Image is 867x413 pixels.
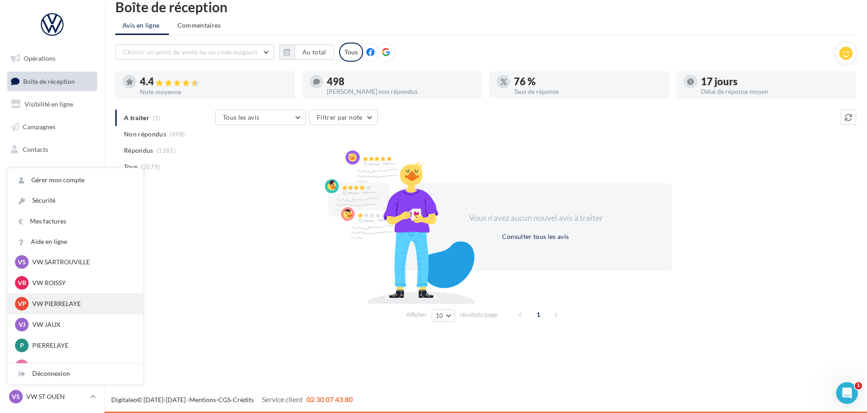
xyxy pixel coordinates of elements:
[327,77,475,87] div: 498
[295,44,334,60] button: Au total
[115,44,274,60] button: Choisir un point de vente ou un code magasin
[140,89,288,95] div: Note moyenne
[836,382,858,404] iframe: Intercom live chat
[18,299,26,308] span: VP
[26,392,87,401] p: VW ST OUEN
[5,72,99,91] a: Boîte de réception
[5,49,99,68] a: Opérations
[124,146,153,155] span: Répondus
[460,311,498,319] span: résultats/page
[8,232,143,252] a: Aide en ligne
[262,395,303,403] span: Service client
[23,145,48,153] span: Contacts
[531,307,546,322] span: 1
[177,21,221,30] span: Commentaires
[32,299,132,308] p: VW PIERRELAYE
[124,162,138,171] span: Tous
[339,43,363,62] div: Tous
[32,278,132,287] p: VW ROISSY
[306,395,353,403] span: 02 30 07 43 80
[20,362,23,371] span: J
[5,238,99,264] a: Campagnes DataOnDemand
[7,388,97,405] a: VS VW ST OUEN
[5,95,99,114] a: Visibilité en ligne
[12,392,20,401] span: VS
[701,88,849,95] div: Délai de réponse moyen
[18,258,26,267] span: VS
[279,44,334,60] button: Au total
[233,396,254,403] a: Crédits
[8,211,143,232] a: Mes factures
[141,163,160,170] span: (2079)
[24,54,55,62] span: Opérations
[5,140,99,159] a: Contacts
[5,162,99,181] a: Médiathèque
[140,77,288,87] div: 4.4
[124,130,166,139] span: Non répondus
[123,48,257,56] span: Choisir un point de vente ou un code magasin
[218,396,231,403] a: CGS
[327,88,475,95] div: [PERSON_NAME] non répondus
[701,77,849,87] div: 17 jours
[32,258,132,267] p: VW SARTROUVILLE
[5,117,99,136] a: Campagnes
[32,341,132,350] p: PIERRELAYE
[157,147,176,154] span: (1581)
[20,341,24,350] span: P
[223,113,260,121] span: Tous les avis
[514,88,662,95] div: Taux de réponse
[514,77,662,87] div: 76 %
[18,278,26,287] span: VR
[111,396,353,403] span: © [DATE]-[DATE] - - -
[32,362,132,371] p: JAUX
[8,170,143,190] a: Gérer mon compte
[5,208,99,234] a: PLV et print personnalisable
[8,190,143,211] a: Sécurité
[855,382,862,389] span: 1
[189,396,216,403] a: Mentions
[23,123,55,131] span: Campagnes
[215,110,306,125] button: Tous les avis
[436,312,443,319] span: 10
[32,320,132,329] p: VW JAUX
[498,231,572,242] button: Consulter tous les avis
[25,100,73,108] span: Visibilité en ligne
[19,320,25,329] span: VJ
[23,77,75,85] span: Boîte de réception
[432,309,455,322] button: 10
[111,396,137,403] a: Digitaleo
[458,212,614,224] div: Vous n'avez aucun nouvel avis à traiter
[8,364,143,384] div: Déconnexion
[406,311,427,319] span: Afficher
[170,131,185,138] span: (498)
[5,185,99,204] a: Calendrier
[309,110,378,125] button: Filtrer par note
